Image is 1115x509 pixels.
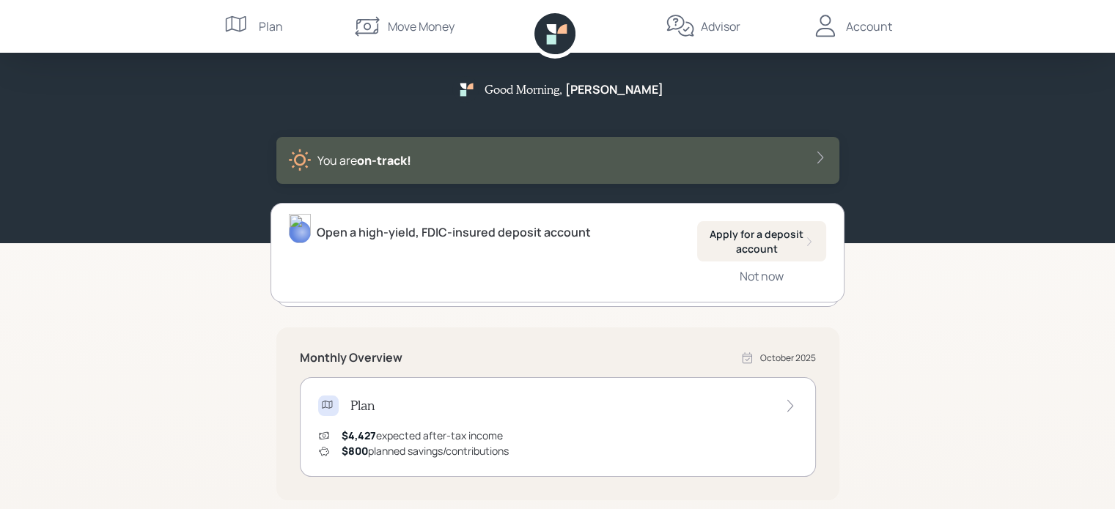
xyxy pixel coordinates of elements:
[846,18,892,35] div: Account
[342,428,376,442] span: $4,427
[288,149,312,172] img: sunny-XHVQM73Q.digested.png
[317,223,591,241] div: Open a high-yield, FDIC-insured deposit account
[701,18,740,35] div: Advisor
[350,398,375,414] h4: Plan
[697,221,826,261] button: Apply for a deposit account
[760,352,816,365] div: October 2025
[357,152,411,168] span: on‑track!
[300,351,402,365] h5: Monthly Overview
[342,444,368,458] span: $800
[289,214,311,243] img: james-distasi-headshot.png
[485,82,562,96] h5: Good Morning ,
[565,83,663,97] h5: [PERSON_NAME]
[259,18,283,35] div: Plan
[317,152,411,169] div: You are
[388,18,455,35] div: Move Money
[342,428,503,443] div: expected after-tax income
[342,443,509,458] div: planned savings/contributions
[709,227,814,256] div: Apply for a deposit account
[740,268,784,284] div: Not now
